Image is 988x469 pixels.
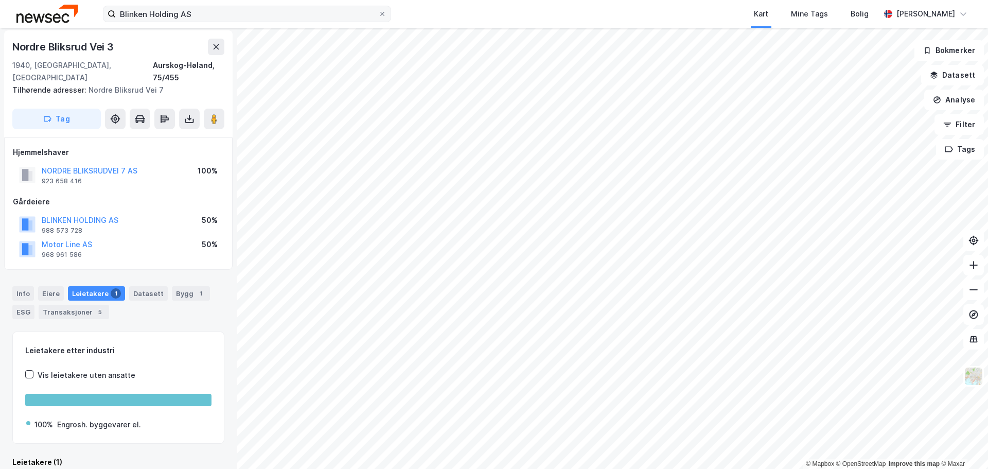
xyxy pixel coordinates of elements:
[111,288,121,299] div: 1
[12,456,224,468] div: Leietakere (1)
[95,307,105,317] div: 5
[12,59,153,84] div: 1940, [GEOGRAPHIC_DATA], [GEOGRAPHIC_DATA]
[924,90,984,110] button: Analyse
[202,238,218,251] div: 50%
[25,344,211,357] div: Leietakere etter industri
[57,419,141,431] div: Engrosh. byggevarer el.
[198,165,218,177] div: 100%
[38,369,135,381] div: Vis leietakere uten ansatte
[754,8,768,20] div: Kart
[12,286,34,301] div: Info
[202,214,218,227] div: 50%
[851,8,869,20] div: Bolig
[196,288,206,299] div: 1
[936,139,984,160] button: Tags
[42,227,82,235] div: 988 573 728
[964,367,983,386] img: Z
[34,419,53,431] div: 100%
[889,460,940,467] a: Improve this map
[934,114,984,135] button: Filter
[937,420,988,469] iframe: Chat Widget
[12,84,216,96] div: Nordre Bliksrud Vei 7
[153,59,224,84] div: Aurskog-Høland, 75/455
[836,460,886,467] a: OpenStreetMap
[39,305,109,319] div: Transaksjoner
[914,40,984,61] button: Bokmerker
[12,85,89,94] span: Tilhørende adresser:
[12,39,116,55] div: Nordre Bliksrud Vei 3
[806,460,834,467] a: Mapbox
[13,146,224,159] div: Hjemmelshaver
[13,196,224,208] div: Gårdeiere
[38,286,64,301] div: Eiere
[42,177,82,185] div: 923 658 416
[921,65,984,85] button: Datasett
[172,286,210,301] div: Bygg
[12,109,101,129] button: Tag
[16,5,78,23] img: newsec-logo.f6e21ccffca1b3a03d2d.png
[42,251,82,259] div: 968 961 586
[129,286,168,301] div: Datasett
[791,8,828,20] div: Mine Tags
[68,286,125,301] div: Leietakere
[896,8,955,20] div: [PERSON_NAME]
[12,305,34,319] div: ESG
[116,6,378,22] input: Søk på adresse, matrikkel, gårdeiere, leietakere eller personer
